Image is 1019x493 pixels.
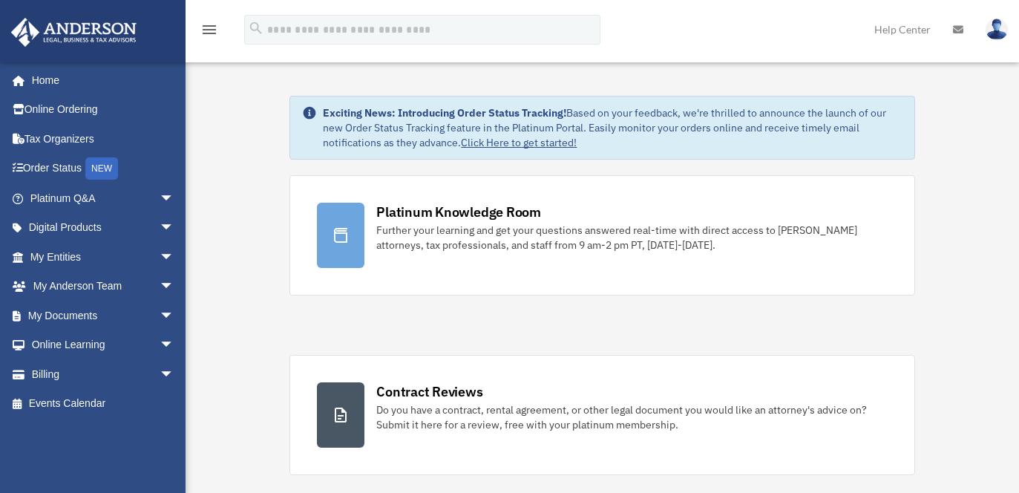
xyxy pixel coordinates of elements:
a: Events Calendar [10,389,197,419]
div: Platinum Knowledge Room [376,203,541,221]
span: arrow_drop_down [160,330,189,361]
span: arrow_drop_down [160,183,189,214]
a: Home [10,65,189,95]
strong: Exciting News: Introducing Order Status Tracking! [323,106,566,120]
i: search [248,20,264,36]
div: NEW [85,157,118,180]
a: Platinum Knowledge Room Further your learning and get your questions answered real-time with dire... [289,175,914,296]
a: Click Here to get started! [461,136,577,149]
span: arrow_drop_down [160,301,189,331]
img: Anderson Advisors Platinum Portal [7,18,141,47]
a: Tax Organizers [10,124,197,154]
div: Do you have a contract, rental agreement, or other legal document you would like an attorney's ad... [376,402,887,432]
span: arrow_drop_down [160,213,189,244]
a: Online Ordering [10,95,197,125]
img: User Pic [986,19,1008,40]
a: Order StatusNEW [10,154,197,184]
a: Platinum Q&Aarrow_drop_down [10,183,197,213]
i: menu [200,21,218,39]
a: Online Learningarrow_drop_down [10,330,197,360]
a: Contract Reviews Do you have a contract, rental agreement, or other legal document you would like... [289,355,914,475]
a: menu [200,26,218,39]
a: My Anderson Teamarrow_drop_down [10,272,197,301]
div: Based on your feedback, we're thrilled to announce the launch of our new Order Status Tracking fe... [323,105,902,150]
span: arrow_drop_down [160,242,189,272]
a: My Documentsarrow_drop_down [10,301,197,330]
span: arrow_drop_down [160,272,189,302]
div: Further your learning and get your questions answered real-time with direct access to [PERSON_NAM... [376,223,887,252]
a: My Entitiesarrow_drop_down [10,242,197,272]
a: Billingarrow_drop_down [10,359,197,389]
a: Digital Productsarrow_drop_down [10,213,197,243]
span: arrow_drop_down [160,359,189,390]
div: Contract Reviews [376,382,482,401]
